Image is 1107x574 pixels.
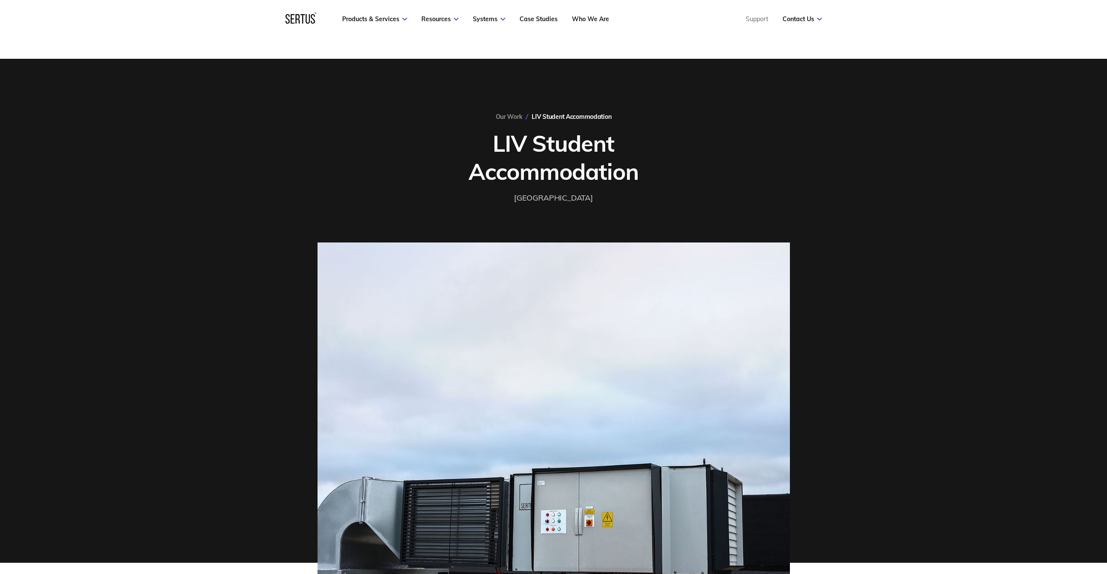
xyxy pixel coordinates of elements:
a: Products & Services [342,15,407,23]
a: Case Studies [520,15,558,23]
a: Support [746,15,768,23]
a: Our Work [496,113,523,121]
a: Contact Us [783,15,822,23]
a: Systems [473,15,505,23]
iframe: Chat Widget [1064,533,1107,574]
h1: LIV Student Accommodation [413,129,694,185]
a: Who We Are [572,15,609,23]
a: Resources [421,15,459,23]
div: [GEOGRAPHIC_DATA] [514,192,593,204]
